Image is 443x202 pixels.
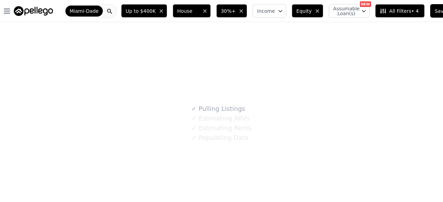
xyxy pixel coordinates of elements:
button: Assumable Loan(s) [329,4,370,18]
span: Up to $400K [126,8,156,15]
span: Equity [296,8,311,15]
span: Miami-Dade [70,8,99,15]
span: ✓ [191,125,197,132]
span: ✓ [191,134,197,141]
div: Estimating Rents [191,123,251,133]
button: Equity [292,4,323,18]
div: Estimating ARVs [191,114,250,123]
div: Populating Data [191,133,248,143]
span: 30%+ [221,8,236,15]
button: All Filters• 4 [375,4,425,18]
span: Assumable Loan(s) [333,6,355,16]
button: House [173,4,211,18]
img: Pellego [14,6,53,16]
div: Pulling Listings [191,104,245,114]
button: Income [253,4,287,18]
button: Up to $400K [121,4,167,18]
span: ✓ [191,105,197,112]
button: 30%+ [216,4,247,18]
span: Income [257,8,275,15]
span: All Filters • 4 [380,8,419,15]
span: ✓ [191,115,197,122]
span: House [177,8,199,15]
div: NEW [360,1,371,7]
